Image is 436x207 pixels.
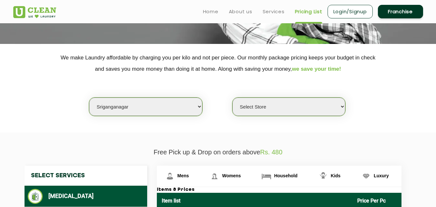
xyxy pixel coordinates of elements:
[328,5,373,18] a: Login/Signup
[177,173,189,178] span: Mens
[331,173,340,178] span: Kids
[292,66,341,72] span: we save your time!
[25,166,147,186] h4: Select Services
[13,6,56,18] img: UClean Laundry and Dry Cleaning
[28,189,43,204] img: Dry Cleaning
[28,189,144,204] li: [MEDICAL_DATA]
[164,171,176,182] img: Mens
[374,173,389,178] span: Luxury
[378,5,423,18] a: Franchise
[157,187,401,193] h3: Items & Prices
[261,171,272,182] img: Household
[263,8,285,16] a: Services
[318,171,329,182] img: Kids
[209,171,220,182] img: Womens
[274,173,297,178] span: Household
[222,173,241,178] span: Womens
[360,171,372,182] img: Luxury
[203,8,218,16] a: Home
[13,52,423,75] p: We make Laundry affordable by charging you per kilo and not per piece. Our monthly package pricin...
[229,8,252,16] a: About us
[13,149,423,156] p: Free Pick up & Drop on orders above
[260,149,282,156] span: Rs. 480
[295,8,322,16] a: Pricing List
